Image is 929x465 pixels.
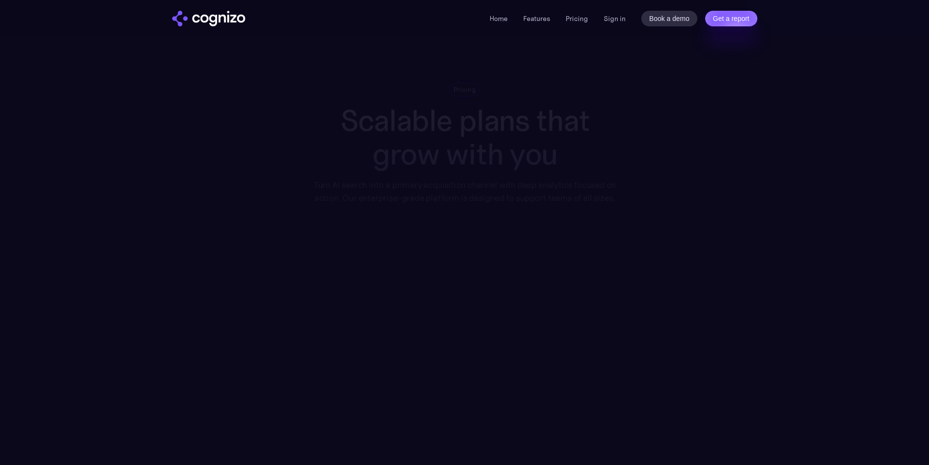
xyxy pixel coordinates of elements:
a: Features [523,14,550,23]
a: Get a report [705,11,757,26]
h1: Scalable plans that grow with you [306,104,623,171]
a: Book a demo [641,11,697,26]
img: cognizo logo [172,11,245,26]
div: Pricing [454,85,476,94]
a: Home [490,14,508,23]
a: home [172,11,245,26]
a: Pricing [566,14,588,23]
div: Turn AI search into a primary acquisition channel with deep analytics focused on action. Our ente... [306,179,623,204]
a: Sign in [604,13,626,24]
